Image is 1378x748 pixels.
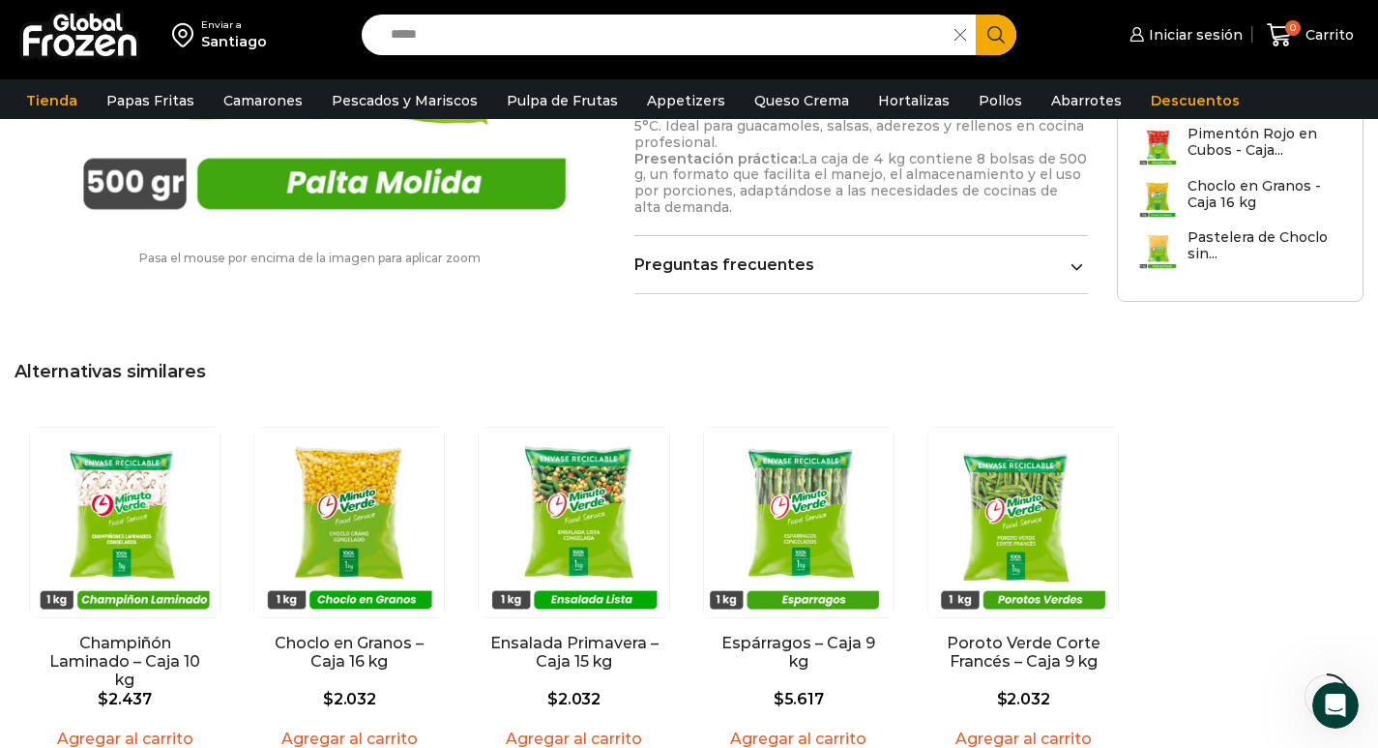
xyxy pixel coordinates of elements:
span: Iniciar sesión [1144,25,1243,45]
a: Poroto Verde Corte Francés – Caja 9 kg [937,634,1109,671]
span: $ [997,690,1008,708]
img: address-field-icon.svg [172,18,201,51]
a: Queso Crema [745,82,859,119]
div: Enviar a [201,18,267,32]
a: 0 Carrito [1262,13,1359,58]
button: Search button [976,15,1016,55]
bdi: 5.617 [774,690,824,708]
a: Iniciar sesión [1125,15,1243,54]
div: Santiago [201,32,267,51]
a: Papas Fritas [97,82,204,119]
a: Choclo en Granos – Caja 16 kg [263,634,435,671]
a: Pescados y Mariscos [322,82,487,119]
a: Champiñón Laminado – Caja 10 kg [39,634,211,690]
h3: Pimentón Rojo en Cubos - Caja... [1187,126,1343,159]
h3: Pastelera de Choclo sin... [1187,229,1343,262]
a: Pimentón Rojo en Cubos - Caja... [1137,126,1343,167]
a: Camarones [214,82,312,119]
a: Ensalada Primavera – Caja 15 kg [487,634,660,671]
strong: Presentación práctica: [634,150,801,167]
a: Preguntas frecuentes [634,255,1088,274]
bdi: 2.032 [997,690,1050,708]
a: Abarrotes [1041,82,1131,119]
p: Mantener congelado a -18°C o menos hasta su uso. Descongelar en refrigeración entre 0°C y 5°C. Id... [634,70,1088,216]
a: Pulpa de Frutas [497,82,628,119]
span: $ [98,690,108,708]
a: Descuentos [1141,82,1249,119]
a: Pastelera de Choclo sin... [1137,229,1343,271]
span: $ [323,690,334,708]
iframe: Intercom live chat [1312,682,1359,729]
span: Carrito [1301,25,1354,45]
a: Espárragos – Caja 9 kg [718,634,878,671]
a: Choclo en Granos - Caja 16 kg [1137,178,1343,220]
span: Alternativas similares [15,361,206,382]
h3: Choclo en Granos - Caja 16 kg [1187,178,1343,211]
bdi: 2.437 [98,690,152,708]
a: Hortalizas [868,82,959,119]
bdi: 2.032 [547,690,601,708]
a: Appetizers [637,82,735,119]
span: $ [774,690,784,708]
a: Tienda [16,82,87,119]
a: Pollos [969,82,1032,119]
span: 0 [1285,20,1301,36]
span: $ [547,690,558,708]
bdi: 2.032 [323,690,376,708]
p: Pasa el mouse por encima de la imagen para aplicar zoom [15,252,605,265]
